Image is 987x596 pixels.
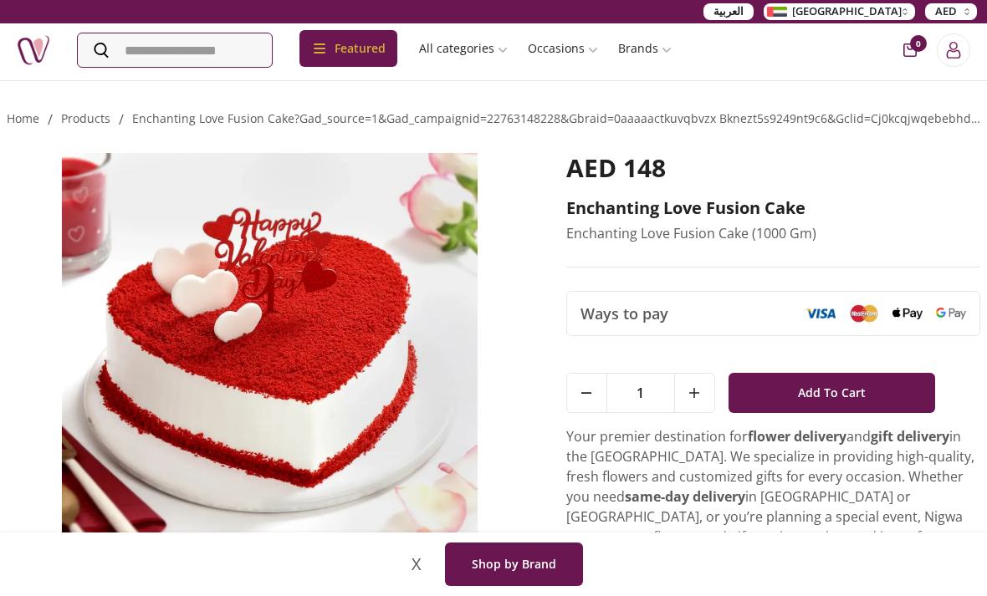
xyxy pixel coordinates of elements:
li: / [119,110,124,130]
h2: Enchanting Love Fusion Cake [566,196,980,220]
a: Brands [608,33,682,64]
li: / [48,110,53,130]
img: Arabic_dztd3n.png [767,7,787,17]
span: 0 [910,35,927,52]
a: products [61,110,110,126]
p: Enchanting Love Fusion Cake (1000 Gm) [566,223,980,243]
a: Home [7,110,39,126]
span: X [405,554,428,574]
img: Google Pay [936,308,966,319]
strong: flower delivery [748,427,846,446]
button: Shop by Brand [445,543,583,586]
input: Search [78,33,272,67]
img: Apple Pay [892,308,923,320]
button: Login [937,33,970,67]
strong: gift delivery [871,427,949,446]
span: العربية [713,3,744,20]
span: Add To Cart [798,378,866,408]
button: cart-button [903,43,917,57]
span: 1 [607,374,674,412]
img: Mastercard [849,304,879,322]
a: Shop by Brand [435,543,583,586]
span: AED 148 [566,150,666,185]
span: Ways to pay [580,302,668,325]
button: Add To Cart [729,373,936,413]
img: Enchanting Love Fusion Cake [7,153,533,568]
button: AED [925,3,977,20]
div: Featured [299,30,397,67]
a: All categories [409,33,518,64]
a: Occasions [518,33,608,64]
span: AED [935,3,957,20]
img: Visa [805,308,836,319]
img: Nigwa-uae-gifts [17,33,50,67]
button: [GEOGRAPHIC_DATA] [764,3,915,20]
strong: same-day delivery [625,487,745,506]
span: [GEOGRAPHIC_DATA] [792,3,902,20]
